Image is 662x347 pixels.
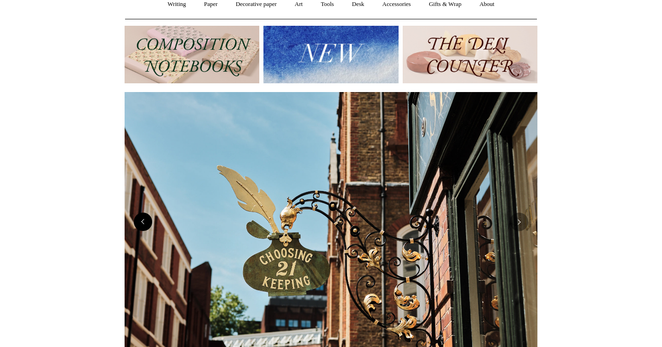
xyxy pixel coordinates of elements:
[125,26,259,83] img: 202302 Composition ledgers.jpg__PID:69722ee6-fa44-49dd-a067-31375e5d54ec
[134,213,152,231] button: Previous
[263,26,398,83] img: New.jpg__PID:f73bdf93-380a-4a35-bcfe-7823039498e1
[403,26,537,83] img: The Deli Counter
[510,213,528,231] button: Next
